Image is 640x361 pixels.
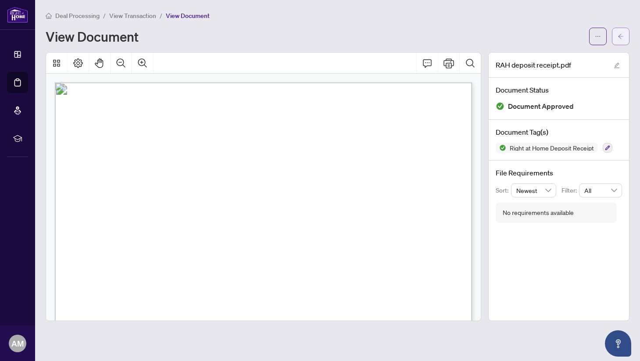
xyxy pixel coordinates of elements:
span: RAH deposit receipt.pdf [496,60,571,70]
p: Filter: [561,186,579,195]
span: View Transaction [109,12,156,20]
img: Status Icon [496,143,506,153]
span: edit [614,62,620,68]
h4: Document Status [496,85,622,95]
p: Sort: [496,186,511,195]
span: Deal Processing [55,12,100,20]
h4: File Requirements [496,168,622,178]
img: logo [7,7,28,23]
h1: View Document [46,29,139,43]
span: arrow-left [618,33,624,39]
li: / [103,11,106,21]
span: ellipsis [595,33,601,39]
img: Document Status [496,102,504,111]
span: home [46,13,52,19]
li: / [160,11,162,21]
span: Right at Home Deposit Receipt [506,145,597,151]
h4: Document Tag(s) [496,127,622,137]
button: Open asap [605,330,631,357]
span: AM [11,337,24,350]
span: View Document [166,12,210,20]
span: Newest [516,184,551,197]
span: Document Approved [508,100,574,112]
div: No requirements available [503,208,574,218]
span: All [584,184,617,197]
